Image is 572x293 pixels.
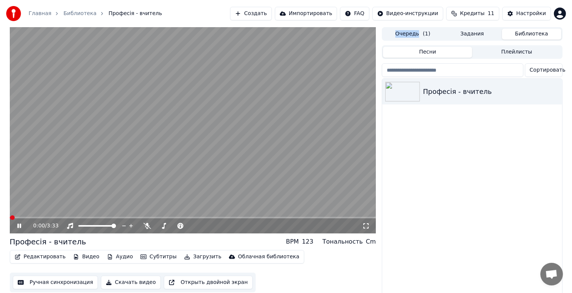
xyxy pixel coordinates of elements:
div: BPM [286,237,299,246]
nav: breadcrumb [29,10,162,17]
div: Професія - вчитель [10,236,86,247]
button: Ручная синхронизация [13,276,98,289]
button: FAQ [340,7,369,20]
a: Библиотека [63,10,96,17]
div: / [33,222,51,230]
button: Загрузить [181,252,224,262]
div: Відкритий чат [540,263,563,285]
button: Кредиты11 [446,7,499,20]
div: Професія - вчитель [423,86,559,97]
button: Песни [383,47,472,58]
img: youka [6,6,21,21]
button: Задания [442,29,502,40]
button: Очередь [383,29,442,40]
span: ( 1 ) [423,30,430,38]
button: Создать [230,7,272,20]
button: Импортировать [275,7,337,20]
button: Субтитры [137,252,180,262]
button: Аудио [104,252,136,262]
button: Плейлисты [472,47,561,58]
button: Видео [70,252,102,262]
a: Главная [29,10,51,17]
span: 0:00 [33,222,45,230]
span: Сортировать [530,66,566,74]
button: Скачать видео [101,276,161,289]
button: Библиотека [502,29,561,40]
div: Облачная библиотека [238,253,299,261]
div: Cm [366,237,376,246]
div: Тональность [322,237,363,246]
button: Открыть двойной экран [164,276,253,289]
button: Видео-инструкции [372,7,443,20]
span: Професія - вчитель [108,10,162,17]
span: 3:33 [47,222,58,230]
div: Настройки [516,10,546,17]
button: Настройки [502,7,551,20]
span: Кредиты [460,10,485,17]
button: Редактировать [12,252,69,262]
span: 11 [488,10,494,17]
div: 123 [302,237,314,246]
